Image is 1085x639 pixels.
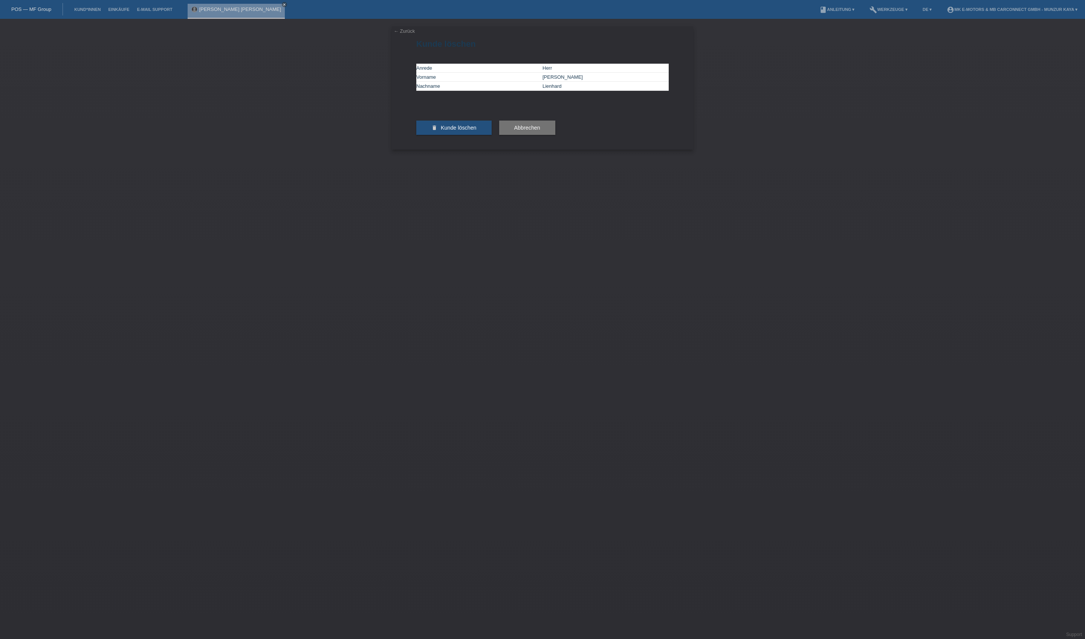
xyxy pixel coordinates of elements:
td: Anrede [416,64,542,73]
a: DE ▾ [919,7,935,12]
td: Nachname [416,82,542,91]
td: Herr [542,64,669,73]
a: buildWerkzeuge ▾ [866,7,911,12]
td: [PERSON_NAME] [542,73,669,82]
i: book [819,6,827,14]
a: Support [1066,632,1082,637]
a: account_circleMK E-MOTORS & MB CarConnect GmbH - Munzur Kaya ▾ [943,7,1081,12]
a: Kund*innen [70,7,104,12]
a: bookAnleitung ▾ [816,7,858,12]
button: Abbrechen [499,121,555,135]
button: delete Kunde löschen [416,121,492,135]
i: account_circle [947,6,954,14]
i: build [870,6,877,14]
a: E-Mail Support [133,7,176,12]
a: [PERSON_NAME] [PERSON_NAME] [199,6,281,12]
a: Einkäufe [104,7,133,12]
span: Kunde löschen [441,125,477,131]
a: ← Zurück [394,28,415,34]
i: delete [431,125,437,131]
td: Lienhard [542,82,669,91]
span: Abbrechen [514,125,540,131]
td: Vorname [416,73,542,82]
h1: Kunde löschen [416,39,669,49]
a: POS — MF Group [11,6,51,12]
i: close [283,3,286,6]
a: close [282,2,287,7]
